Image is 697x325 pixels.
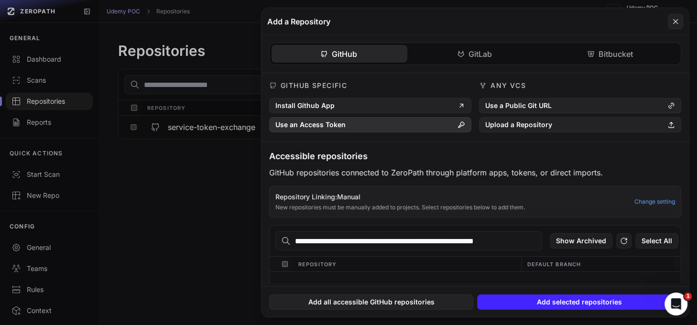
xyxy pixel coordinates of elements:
button: Bitbucket [543,45,679,63]
button: Use a Public Git URL [479,98,681,113]
button: Add selected repositories [477,294,681,310]
p: New repositories must be manually added to projects. Select repositories below to add them. [275,204,629,211]
button: Upload a Repository [479,117,681,132]
button: Add all accessible GitHub repositories [269,294,473,310]
button: Install Github App [269,98,471,113]
h4: GitHub Specific [281,81,347,90]
h3: Accessible repositories [269,150,681,163]
a: Change setting [634,198,675,206]
p: GitHub repositories connected to ZeroPath through platform apps, tokens, or direct imports. [269,167,681,178]
div: Default Branch [521,257,673,271]
h4: Any VCS [490,81,526,90]
p: Repository Linking: Manual [275,192,629,202]
button: GitHub [272,45,407,63]
h3: Add a Repository [267,16,330,27]
div: Repository [293,257,521,271]
iframe: Intercom live chat [664,292,687,315]
button: GitLab [407,45,543,63]
button: Use an Access Token [269,117,471,132]
button: Select All [635,233,678,249]
button: Show Archived [550,233,612,249]
span: 1 [684,292,692,300]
